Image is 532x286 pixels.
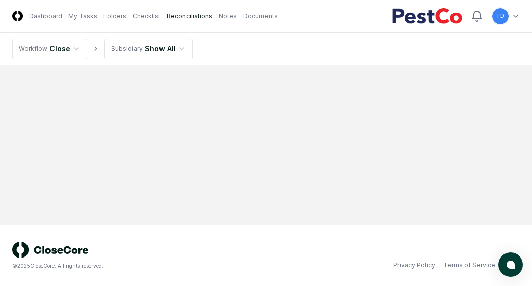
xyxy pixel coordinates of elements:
span: TD [496,12,504,20]
a: My Tasks [68,12,97,21]
img: logo [12,242,89,258]
a: Documents [243,12,278,21]
div: © 2025 CloseCore. All rights reserved. [12,262,266,270]
a: Privacy Policy [393,261,435,270]
button: TD [491,7,510,25]
img: PestCo logo [392,8,463,24]
a: Reconciliations [167,12,212,21]
a: Notes [219,12,237,21]
div: Subsidiary [111,44,143,53]
a: Terms of Service [443,261,495,270]
nav: breadcrumb [12,39,193,59]
a: Folders [103,12,126,21]
a: Checklist [132,12,161,21]
button: atlas-launcher [498,252,523,277]
img: Logo [12,11,23,21]
a: Dashboard [29,12,62,21]
div: Workflow [19,44,47,53]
